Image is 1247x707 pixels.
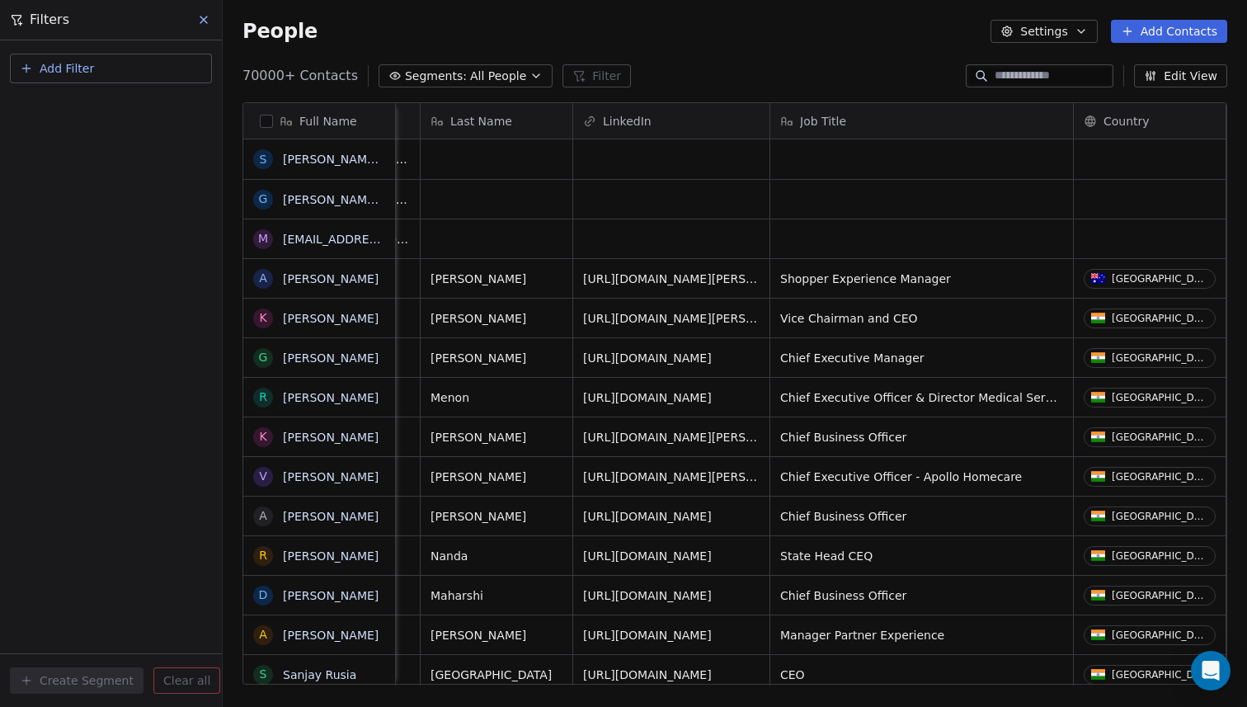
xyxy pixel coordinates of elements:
[1112,669,1208,681] div: [GEOGRAPHIC_DATA]
[1112,590,1208,601] div: [GEOGRAPHIC_DATA]
[259,191,268,208] div: g
[780,587,1063,604] span: Chief Business Officer
[259,389,267,406] div: R
[431,548,562,564] span: Nanda
[259,349,268,366] div: G
[431,310,562,327] span: [PERSON_NAME]
[780,469,1063,485] span: Chief Executive Officer - Apollo Homecare
[780,508,1063,525] span: Chief Business Officer
[1112,273,1208,285] div: [GEOGRAPHIC_DATA]
[259,468,267,485] div: V
[583,391,712,404] a: [URL][DOMAIN_NAME]
[431,587,562,604] span: Maharshi
[800,113,846,130] span: Job Title
[259,547,267,564] div: R
[260,666,267,683] div: S
[259,309,266,327] div: K
[283,391,379,404] a: [PERSON_NAME]
[431,469,562,485] span: [PERSON_NAME]
[1112,629,1208,641] div: [GEOGRAPHIC_DATA]
[283,351,379,365] a: [PERSON_NAME]
[283,589,379,602] a: [PERSON_NAME]
[780,389,1063,406] span: Chief Executive Officer & Director Medical Services - Cluster 2
[1134,64,1227,87] button: Edit View
[1112,550,1208,562] div: [GEOGRAPHIC_DATA]
[283,153,581,166] a: [PERSON_NAME][EMAIL_ADDRESS][DOMAIN_NAME]
[283,272,379,285] a: [PERSON_NAME]
[243,139,396,686] div: grid
[1112,313,1208,324] div: [GEOGRAPHIC_DATA]
[283,312,379,325] a: [PERSON_NAME]
[780,667,1063,683] span: CEO
[573,103,769,139] div: LinkedIn
[431,271,562,287] span: [PERSON_NAME]
[260,151,267,168] div: s
[780,548,1063,564] span: State Head CEQ
[259,428,266,445] div: K
[283,233,485,246] a: [EMAIL_ADDRESS][DOMAIN_NAME]
[431,350,562,366] span: [PERSON_NAME]
[583,272,807,285] a: [URL][DOMAIN_NAME][PERSON_NAME]
[258,230,268,247] div: m
[780,271,1063,287] span: Shopper Experience Manager
[283,629,379,642] a: [PERSON_NAME]
[1112,392,1208,403] div: [GEOGRAPHIC_DATA]
[259,507,267,525] div: A
[780,429,1063,445] span: Chief Business Officer
[780,350,1063,366] span: Chief Executive Manager
[1112,511,1208,522] div: [GEOGRAPHIC_DATA]
[242,19,318,44] span: People
[431,627,562,643] span: [PERSON_NAME]
[991,20,1097,43] button: Settings
[1111,20,1227,43] button: Add Contacts
[780,310,1063,327] span: Vice Chairman and CEO
[1191,651,1231,691] div: Open Intercom Messenger
[283,549,379,563] a: [PERSON_NAME]
[780,627,1063,643] span: Manager Partner Experience
[421,103,572,139] div: Last Name
[431,389,562,406] span: Menon
[243,103,395,139] div: Full Name
[583,510,712,523] a: [URL][DOMAIN_NAME]
[583,470,807,483] a: [URL][DOMAIN_NAME][PERSON_NAME]
[583,629,712,642] a: [URL][DOMAIN_NAME]
[259,626,267,643] div: A
[470,68,526,85] span: All People
[259,587,268,604] div: D
[603,113,652,130] span: LinkedIn
[283,668,356,681] a: Sanjay Rusia
[583,549,712,563] a: [URL][DOMAIN_NAME]
[583,312,807,325] a: [URL][DOMAIN_NAME][PERSON_NAME]
[583,589,712,602] a: [URL][DOMAIN_NAME]
[770,103,1073,139] div: Job Title
[1112,352,1208,364] div: [GEOGRAPHIC_DATA]
[583,431,807,444] a: [URL][DOMAIN_NAME][PERSON_NAME]
[242,66,358,86] span: 70000+ Contacts
[1112,471,1208,483] div: [GEOGRAPHIC_DATA]
[450,113,512,130] span: Last Name
[1112,431,1208,443] div: [GEOGRAPHIC_DATA]
[431,667,562,683] span: [GEOGRAPHIC_DATA]
[583,668,712,681] a: [URL][DOMAIN_NAME]
[1103,113,1150,130] span: Country
[431,508,562,525] span: [PERSON_NAME]
[283,510,379,523] a: [PERSON_NAME]
[1074,103,1226,139] div: Country
[562,64,631,87] button: Filter
[283,470,379,483] a: [PERSON_NAME]
[283,193,676,206] a: [PERSON_NAME][EMAIL_ADDRESS][PERSON_NAME][DOMAIN_NAME]
[299,113,357,130] span: Full Name
[283,431,379,444] a: [PERSON_NAME]
[259,270,267,287] div: A
[431,429,562,445] span: [PERSON_NAME]
[405,68,467,85] span: Segments:
[583,351,712,365] a: [URL][DOMAIN_NAME]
